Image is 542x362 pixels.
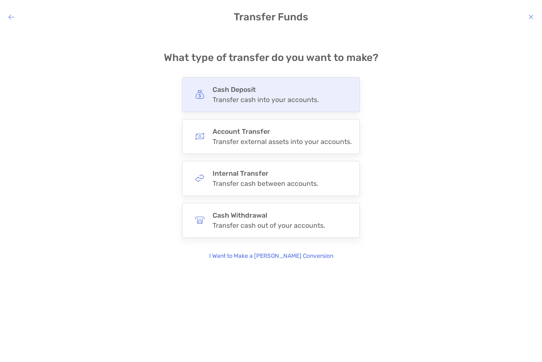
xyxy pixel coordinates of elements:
[213,211,325,219] h4: Cash Withdrawal
[213,86,319,94] h4: Cash Deposit
[213,180,318,188] div: Transfer cash between accounts.
[213,138,352,146] div: Transfer external assets into your accounts.
[213,169,318,177] h4: Internal Transfer
[164,52,379,64] h4: What type of transfer do you want to make?
[209,251,333,261] p: I Want to Make a [PERSON_NAME] Conversion
[195,216,205,225] img: button icon
[195,132,205,141] img: button icon
[195,90,205,99] img: button icon
[213,221,325,229] div: Transfer cash out of your accounts.
[195,174,205,183] img: button icon
[213,127,352,135] h4: Account Transfer
[213,96,319,104] div: Transfer cash into your accounts.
